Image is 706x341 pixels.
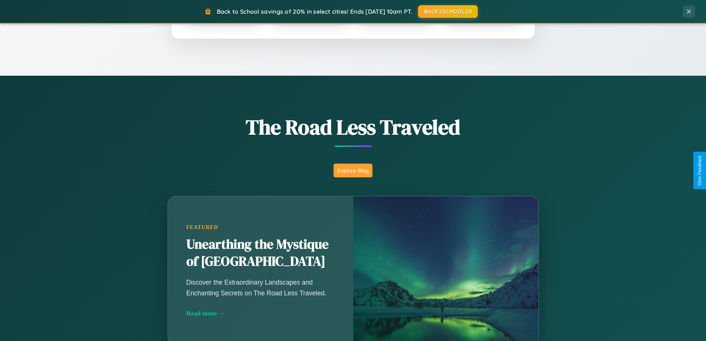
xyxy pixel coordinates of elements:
[131,113,576,141] h1: The Road Less Traveled
[697,155,702,186] div: Give Feedback
[186,277,335,298] p: Discover the Extraordinary Landscapes and Enchanting Secrets on The Road Less Traveled.
[186,309,335,317] div: Read more →
[334,164,372,177] button: Explore Blog
[217,8,412,15] span: Back to School savings of 20% in select cities! Ends [DATE] 10am PT.
[186,236,335,270] h2: Unearthing the Mystique of [GEOGRAPHIC_DATA]
[418,5,478,18] button: BACK2SCHOOL20
[186,224,335,230] div: Featured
